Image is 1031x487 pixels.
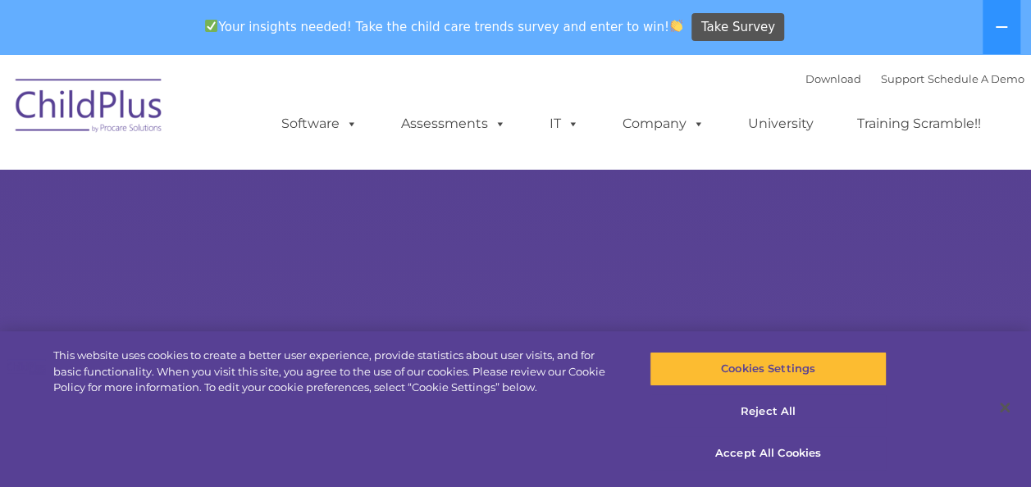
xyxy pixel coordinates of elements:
a: IT [533,107,595,140]
span: Your insights needed! Take the child care trends survey and enter to win! [198,11,690,43]
span: Last name [228,108,278,121]
a: Support [881,72,924,85]
button: Reject All [650,394,887,429]
a: Assessments [385,107,522,140]
button: Cookies Settings [650,352,887,386]
div: This website uses cookies to create a better user experience, provide statistics about user visit... [53,348,618,396]
button: Close [987,389,1023,426]
a: Take Survey [691,13,784,42]
a: Download [805,72,861,85]
a: Company [606,107,721,140]
a: University [732,107,830,140]
button: Accept All Cookies [650,436,887,471]
a: Training Scramble!! [841,107,997,140]
span: Phone number [228,175,298,188]
span: Take Survey [701,13,775,42]
font: | [805,72,1024,85]
img: ✅ [205,20,217,32]
a: Software [265,107,374,140]
a: Schedule A Demo [928,72,1024,85]
img: ChildPlus by Procare Solutions [7,67,171,149]
img: 👏 [670,20,682,32]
